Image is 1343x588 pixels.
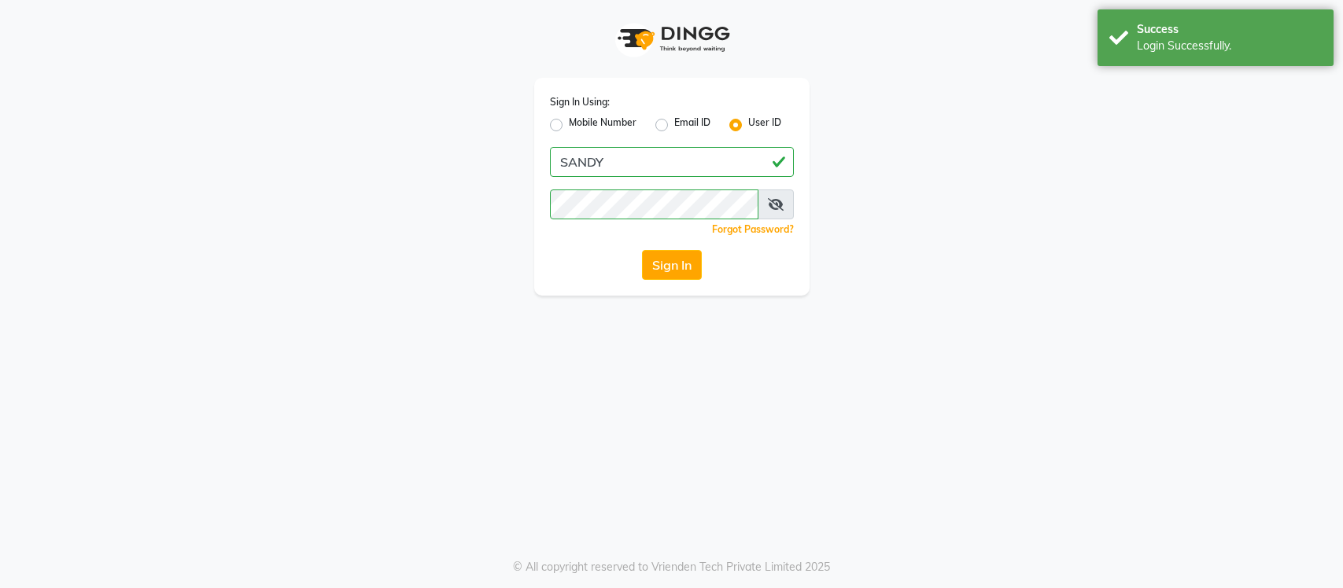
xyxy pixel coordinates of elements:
label: Mobile Number [569,116,636,134]
input: Username [550,147,794,177]
input: Username [550,189,758,219]
label: Sign In Using: [550,95,610,109]
div: Success [1137,21,1322,38]
button: Sign In [642,250,702,280]
img: logo1.svg [609,16,735,62]
label: User ID [748,116,781,134]
a: Forgot Password? [712,223,794,235]
div: Login Successfully. [1137,38,1322,54]
label: Email ID [674,116,710,134]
